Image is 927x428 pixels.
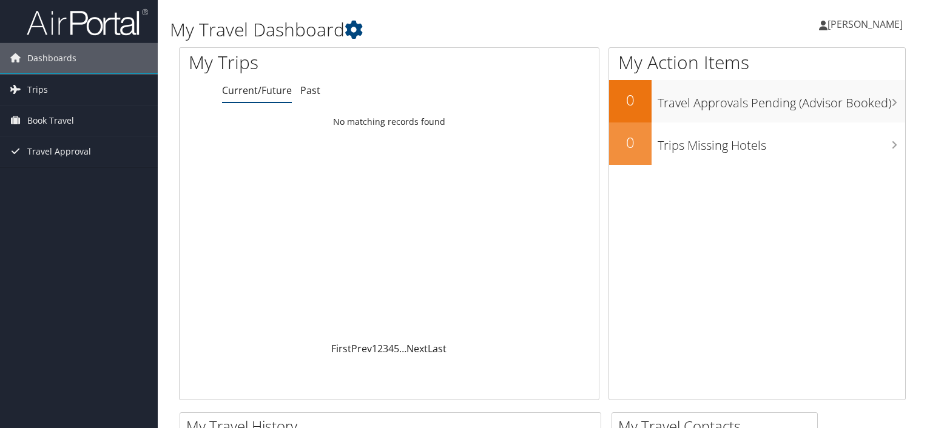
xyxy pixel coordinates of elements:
span: [PERSON_NAME] [828,18,903,31]
a: 0Travel Approvals Pending (Advisor Booked) [609,80,905,122]
a: First [331,342,351,355]
a: 3 [383,342,388,355]
a: Prev [351,342,372,355]
a: [PERSON_NAME] [819,6,915,42]
h3: Trips Missing Hotels [658,131,905,154]
a: 2 [377,342,383,355]
a: 1 [372,342,377,355]
h2: 0 [609,132,652,153]
span: Dashboards [27,43,76,73]
h2: 0 [609,90,652,110]
img: airportal-logo.png [27,8,148,36]
a: Past [300,84,320,97]
h1: My Travel Dashboard [170,17,667,42]
a: Current/Future [222,84,292,97]
span: Travel Approval [27,136,91,167]
span: … [399,342,406,355]
h3: Travel Approvals Pending (Advisor Booked) [658,89,905,112]
a: Last [428,342,447,355]
a: 0Trips Missing Hotels [609,122,905,165]
span: Book Travel [27,105,74,136]
a: 4 [388,342,394,355]
td: No matching records found [180,111,599,133]
a: Next [406,342,428,355]
span: Trips [27,75,48,105]
h1: My Action Items [609,50,905,75]
a: 5 [394,342,399,355]
h1: My Trips [189,50,415,75]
